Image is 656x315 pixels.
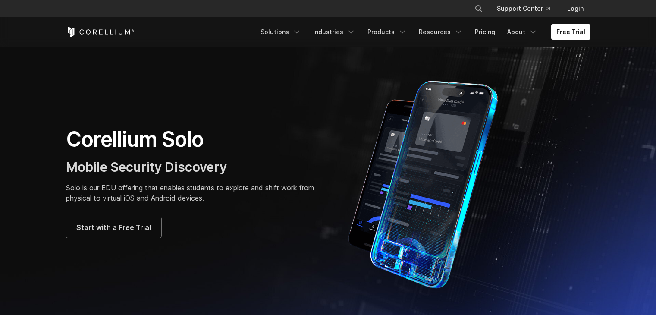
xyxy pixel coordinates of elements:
[66,183,320,203] p: Solo is our EDU offering that enables students to explore and shift work from physical to virtual...
[362,24,412,40] a: Products
[66,126,320,152] h1: Corellium Solo
[470,24,500,40] a: Pricing
[66,217,161,238] a: Start with a Free Trial
[337,74,522,290] img: Corellium Solo for mobile app security solutions
[66,159,227,175] span: Mobile Security Discovery
[255,24,590,40] div: Navigation Menu
[490,1,557,16] a: Support Center
[414,24,468,40] a: Resources
[471,1,487,16] button: Search
[66,27,135,37] a: Corellium Home
[551,24,590,40] a: Free Trial
[308,24,361,40] a: Industries
[502,24,543,40] a: About
[464,1,590,16] div: Navigation Menu
[560,1,590,16] a: Login
[255,24,306,40] a: Solutions
[76,222,151,233] span: Start with a Free Trial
